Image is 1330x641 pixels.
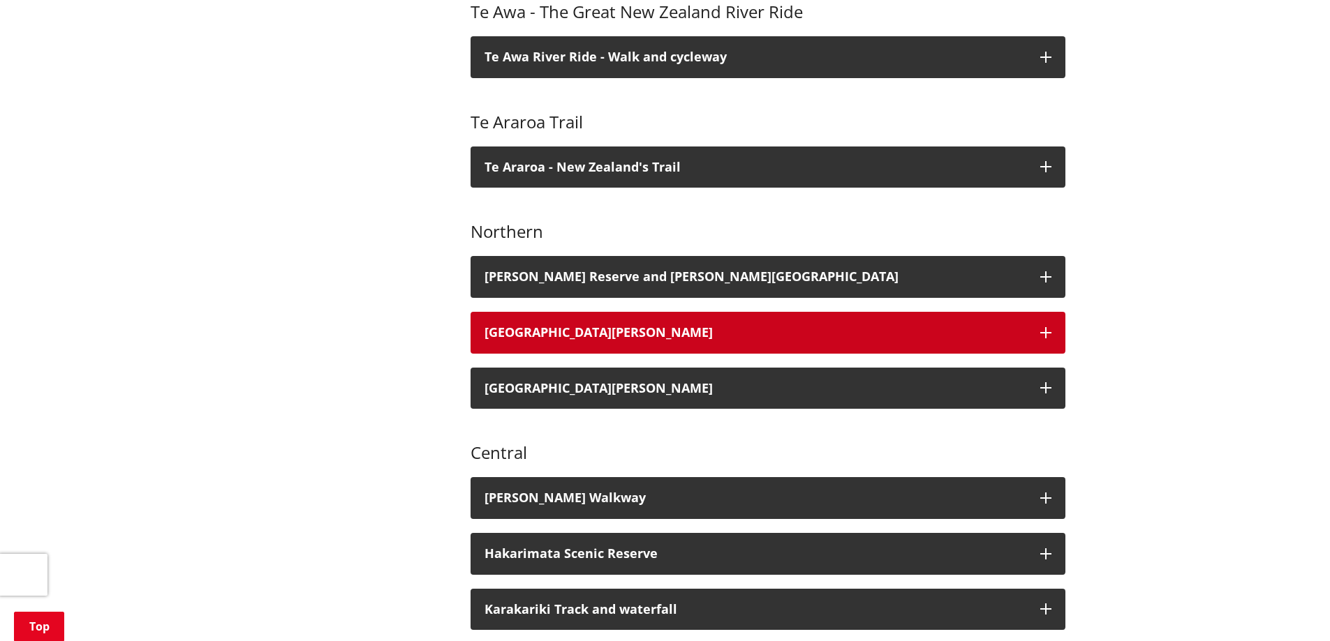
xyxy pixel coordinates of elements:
h3: [GEOGRAPHIC_DATA][PERSON_NAME] [485,326,1026,340]
h3: Karakariki Track and waterfall [485,603,1026,617]
h3: Te Awa - The Great New Zealand River Ride [471,2,1065,22]
button: [PERSON_NAME] Reserve and [PERSON_NAME][GEOGRAPHIC_DATA] [471,256,1065,298]
button: [GEOGRAPHIC_DATA][PERSON_NAME] [471,368,1065,409]
h3: Central [471,423,1065,463]
p: Te Araroa - New Zealand's Trail [485,160,1026,174]
iframe: Messenger Launcher [1266,582,1316,633]
button: [PERSON_NAME] Walkway [471,477,1065,519]
button: Te Araroa - New Zealand's Trail [471,146,1065,188]
button: Karakariki Track and waterfall [471,589,1065,631]
button: Te Awa River Ride - Walk and cycleway [471,36,1065,78]
div: [PERSON_NAME] Walkway [485,491,1026,505]
h3: Te Awa River Ride - Walk and cycleway [485,50,1026,64]
h3: [PERSON_NAME] Reserve and [PERSON_NAME][GEOGRAPHIC_DATA] [485,270,1026,284]
button: [GEOGRAPHIC_DATA][PERSON_NAME] [471,312,1065,354]
div: [GEOGRAPHIC_DATA][PERSON_NAME] [485,382,1026,395]
h3: Northern [471,202,1065,242]
h3: Hakarimata Scenic Reserve [485,547,1026,561]
a: Top [14,612,64,641]
button: Hakarimata Scenic Reserve [471,533,1065,575]
h3: Te Araroa Trail [471,92,1065,133]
